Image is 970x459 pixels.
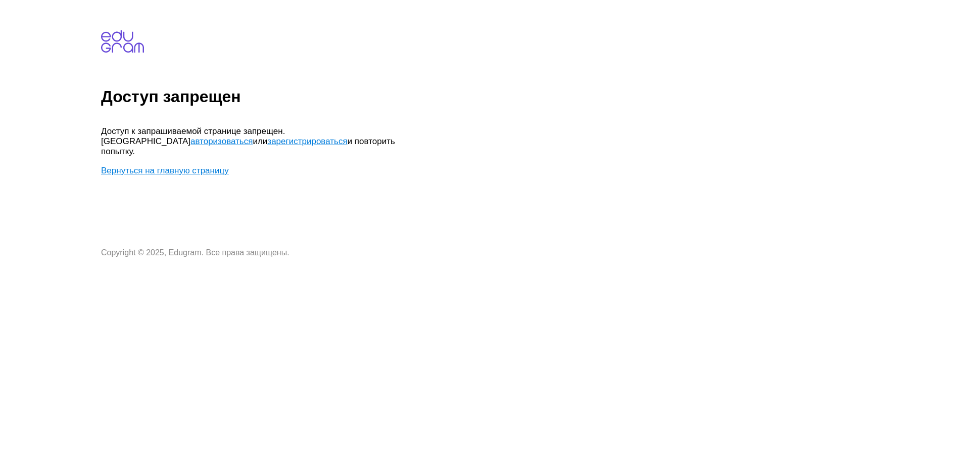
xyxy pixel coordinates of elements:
p: Доступ к запрашиваемой странице запрещен. [GEOGRAPHIC_DATA] или и повторить попытку. [101,126,404,157]
img: edugram.com [101,30,144,53]
a: авторизоваться [190,136,253,146]
h1: Доступ запрещен [101,87,966,106]
a: Вернуться на главную страницу [101,166,229,175]
a: зарегистрироваться [267,136,347,146]
p: Copyright © 2025, Edugram. Все права защищены. [101,248,404,257]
